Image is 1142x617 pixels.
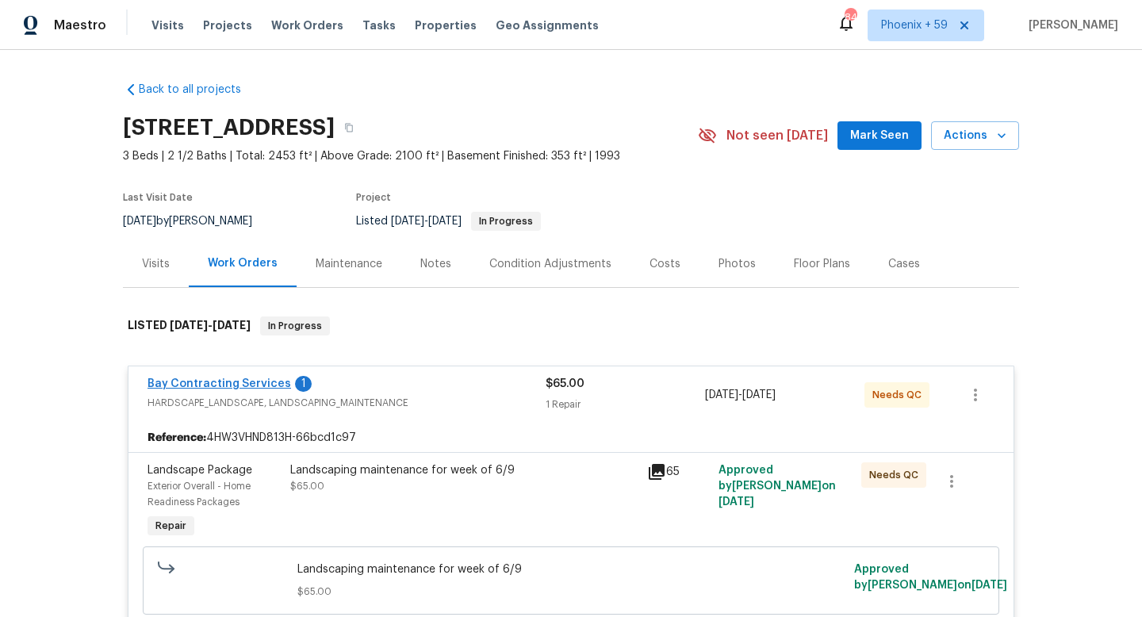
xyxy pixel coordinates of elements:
[123,148,698,164] span: 3 Beds | 2 1/2 Baths | Total: 2453 ft² | Above Grade: 2100 ft² | Basement Finished: 353 ft² | 1993
[850,126,909,146] span: Mark Seen
[123,193,193,202] span: Last Visit Date
[151,17,184,33] span: Visits
[650,256,680,272] div: Costs
[356,193,391,202] span: Project
[496,17,599,33] span: Geo Assignments
[148,465,252,476] span: Landscape Package
[881,17,948,33] span: Phoenix + 59
[297,561,845,577] span: Landscaping maintenance for week of 6/9
[208,255,278,271] div: Work Orders
[719,256,756,272] div: Photos
[170,320,251,331] span: -
[546,397,705,412] div: 1 Repair
[290,462,638,478] div: Landscaping maintenance for week of 6/9
[297,584,845,600] span: $65.00
[845,10,856,25] div: 844
[705,389,738,400] span: [DATE]
[888,256,920,272] div: Cases
[647,462,709,481] div: 65
[213,320,251,331] span: [DATE]
[170,320,208,331] span: [DATE]
[271,17,343,33] span: Work Orders
[128,316,251,335] h6: LISTED
[473,217,539,226] span: In Progress
[931,121,1019,151] button: Actions
[123,216,156,227] span: [DATE]
[719,465,836,508] span: Approved by [PERSON_NAME] on
[362,20,396,31] span: Tasks
[262,318,328,334] span: In Progress
[148,430,206,446] b: Reference:
[123,120,335,136] h2: [STREET_ADDRESS]
[391,216,462,227] span: -
[794,256,850,272] div: Floor Plans
[705,387,776,403] span: -
[872,387,928,403] span: Needs QC
[726,128,828,144] span: Not seen [DATE]
[971,580,1007,591] span: [DATE]
[54,17,106,33] span: Maestro
[719,496,754,508] span: [DATE]
[415,17,477,33] span: Properties
[142,256,170,272] div: Visits
[128,423,1014,452] div: 4HW3VHND813H-66bcd1c97
[356,216,541,227] span: Listed
[148,378,291,389] a: Bay Contracting Services
[837,121,922,151] button: Mark Seen
[316,256,382,272] div: Maintenance
[149,518,193,534] span: Repair
[489,256,611,272] div: Condition Adjustments
[1022,17,1118,33] span: [PERSON_NAME]
[742,389,776,400] span: [DATE]
[869,467,925,483] span: Needs QC
[295,376,312,392] div: 1
[428,216,462,227] span: [DATE]
[335,113,363,142] button: Copy Address
[944,126,1006,146] span: Actions
[123,301,1019,351] div: LISTED [DATE]-[DATE]In Progress
[203,17,252,33] span: Projects
[123,212,271,231] div: by [PERSON_NAME]
[123,82,275,98] a: Back to all projects
[148,395,546,411] span: HARDSCAPE_LANDSCAPE, LANDSCAPING_MAINTENANCE
[290,481,324,491] span: $65.00
[854,564,1007,591] span: Approved by [PERSON_NAME] on
[148,481,251,507] span: Exterior Overall - Home Readiness Packages
[391,216,424,227] span: [DATE]
[420,256,451,272] div: Notes
[546,378,584,389] span: $65.00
